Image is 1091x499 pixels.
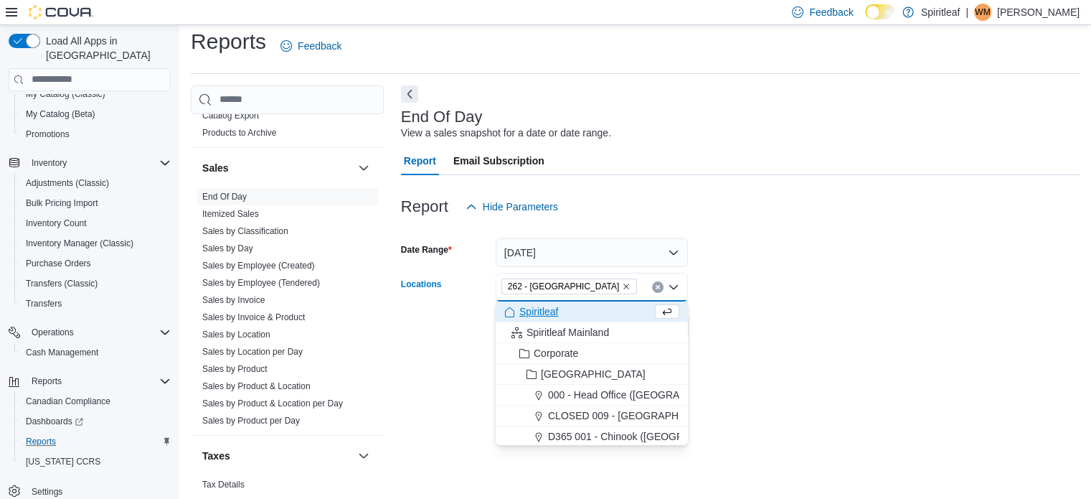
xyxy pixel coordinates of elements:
span: Reports [26,373,171,390]
button: Corporate [496,343,688,364]
button: Inventory Count [14,213,176,233]
button: My Catalog (Beta) [14,104,176,124]
img: Cova [29,5,93,19]
a: Sales by Product per Day [202,416,300,426]
a: Cash Management [20,344,104,361]
a: Itemized Sales [202,209,259,219]
span: Transfers (Classic) [26,278,98,289]
a: Feedback [275,32,347,60]
button: Purchase Orders [14,253,176,274]
h3: End Of Day [401,108,483,126]
button: Spiritleaf Mainland [496,322,688,343]
button: Operations [26,324,80,341]
span: Corporate [534,346,578,360]
span: End Of Day [202,191,247,202]
span: [GEOGRAPHIC_DATA] [541,367,646,381]
span: Transfers [20,295,171,312]
a: Sales by Product & Location [202,381,311,391]
span: Dark Mode [865,19,866,20]
span: Transfers (Classic) [20,275,171,292]
span: Adjustments (Classic) [20,174,171,192]
span: Washington CCRS [20,453,171,470]
a: Inventory Manager (Classic) [20,235,139,252]
button: Canadian Compliance [14,391,176,411]
span: Sales by Day [202,243,253,254]
span: Dashboards [20,413,171,430]
button: Transfers [14,294,176,314]
span: WM [975,4,990,21]
span: Reports [26,436,56,447]
span: Tax Details [202,479,245,490]
a: End Of Day [202,192,247,202]
a: Sales by Day [202,243,253,253]
a: Sales by Product [202,364,268,374]
button: Spiritleaf [496,302,688,322]
span: Sales by Location [202,329,270,340]
span: Reports [32,376,62,387]
a: [US_STATE] CCRS [20,453,106,470]
h1: Reports [191,27,266,56]
a: Adjustments (Classic) [20,174,115,192]
div: Wanda M [974,4,991,21]
span: Purchase Orders [20,255,171,272]
label: Date Range [401,244,452,256]
span: Sales by Invoice [202,294,265,306]
button: [US_STATE] CCRS [14,452,176,472]
span: Email Subscription [453,146,544,175]
span: Cash Management [26,347,98,358]
span: Spiritleaf Mainland [526,325,609,340]
div: View a sales snapshot for a date or date range. [401,126,611,141]
span: 262 - Drayton Valley [501,279,637,294]
button: D365 001 - Chinook ([GEOGRAPHIC_DATA]) [496,426,688,447]
span: Promotions [26,129,70,140]
span: Sales by Product & Location [202,381,311,392]
span: Sales by Product per Day [202,415,300,426]
p: | [965,4,968,21]
span: Inventory Manager (Classic) [26,238,133,249]
span: Sales by Product & Location per Day [202,398,343,409]
span: D365 001 - Chinook ([GEOGRAPHIC_DATA]) [548,429,751,444]
a: Transfers (Classic) [20,275,103,292]
span: 000 - Head Office ([GEOGRAPHIC_DATA]) [548,388,740,402]
span: Load All Apps in [GEOGRAPHIC_DATA] [40,34,171,62]
span: Operations [32,327,74,338]
a: Sales by Invoice [202,295,265,305]
span: [US_STATE] CCRS [26,456,100,467]
span: My Catalog (Classic) [26,88,105,100]
button: My Catalog (Classic) [14,84,176,104]
span: Cash Management [20,344,171,361]
button: Hide Parameters [460,192,564,221]
button: Reports [3,371,176,391]
span: Sales by Employee (Created) [202,260,315,271]
span: My Catalog (Beta) [20,106,171,123]
a: Promotions [20,126,75,143]
span: CLOSED 009 - [GEOGRAPHIC_DATA]. [548,409,725,423]
span: My Catalog (Classic) [20,85,171,103]
button: Reports [14,432,176,452]
span: Hide Parameters [483,200,558,214]
span: Report [404,146,436,175]
a: Sales by Employee (Created) [202,261,315,271]
a: Purchase Orders [20,255,97,272]
a: Sales by Product & Location per Day [202,398,343,409]
span: Adjustments (Classic) [26,177,109,189]
button: 000 - Head Office ([GEOGRAPHIC_DATA]) [496,385,688,406]
button: Close list of options [668,281,679,293]
a: Dashboards [14,411,176,432]
span: Inventory Manager (Classic) [20,235,171,252]
span: Catalog Export [202,110,259,121]
button: Operations [3,322,176,342]
span: Settings [32,486,62,498]
a: Sales by Location [202,330,270,340]
a: Sales by Classification [202,226,288,236]
span: Feedback [298,39,341,53]
a: Bulk Pricing Import [20,195,104,212]
button: Taxes [355,447,372,465]
button: CLOSED 009 - [GEOGRAPHIC_DATA]. [496,406,688,426]
span: Canadian Compliance [26,396,110,407]
div: Sales [191,188,384,435]
p: Spiritleaf [921,4,960,21]
span: Operations [26,324,171,341]
a: Sales by Employee (Tendered) [202,278,320,288]
span: Canadian Compliance [20,393,171,410]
